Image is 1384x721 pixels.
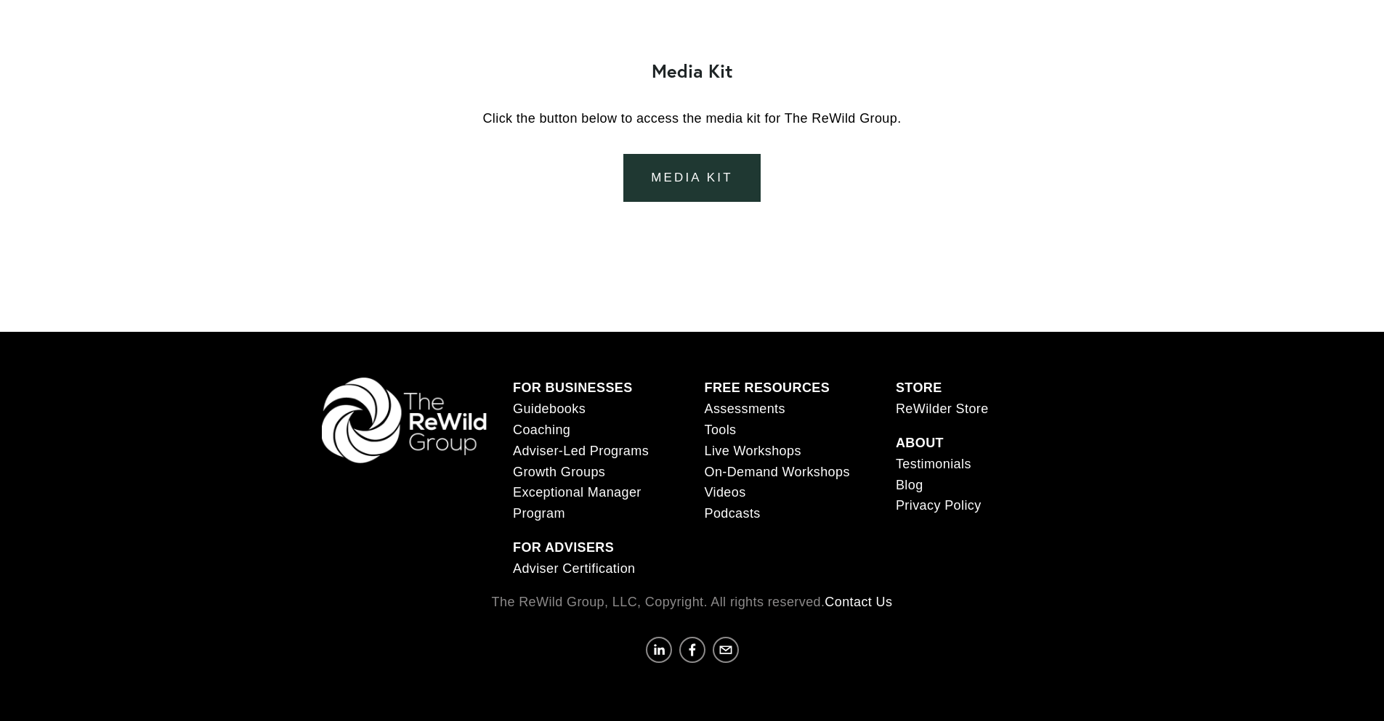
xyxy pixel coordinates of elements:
strong: FOR ADVISERS [513,540,614,555]
a: Videos [704,482,745,503]
a: Blog [896,475,923,496]
p: The ReWild Group, LLC, Copyright. All rights reserved. [322,592,1063,613]
a: Facebook [679,637,705,663]
a: Contact Us [825,592,892,613]
a: communicate@rewildgroup.com [713,637,739,663]
a: Adviser Certification [513,558,635,579]
strong: Media Kit [652,59,733,83]
span: Growth Groups [513,465,605,479]
a: Podcasts [704,503,760,524]
a: STORE [896,378,942,399]
a: On-Demand Workshops [704,462,849,483]
a: FOR ADVISERS [513,537,614,558]
p: Click the button below to access the media kit for The ReWild Group. [322,108,1063,129]
a: Growth Groups [513,462,605,483]
a: ReWilder Store [896,399,989,420]
a: FREE RESOURCES [704,378,830,399]
a: media kit [623,154,760,203]
a: Adviser-Led Programs [513,441,649,462]
span: Exceptional Manager Program [513,485,642,521]
a: Lindsay Hanzlik [646,637,672,663]
a: Exceptional Manager Program [513,482,679,524]
a: Live Workshops [704,441,801,462]
a: Guidebooks [513,399,586,420]
strong: FREE RESOURCES [704,380,830,395]
strong: STORE [896,380,942,395]
strong: ABOUT [896,436,944,450]
a: Testimonials [896,454,971,475]
a: Assessments [704,399,785,420]
a: FOR BUSINESSES [513,378,633,399]
a: Tools [704,420,736,441]
a: Coaching [513,420,570,441]
a: Privacy Policy [896,495,982,516]
a: ABOUT [896,433,944,454]
strong: FOR BUSINESSES [513,380,633,395]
